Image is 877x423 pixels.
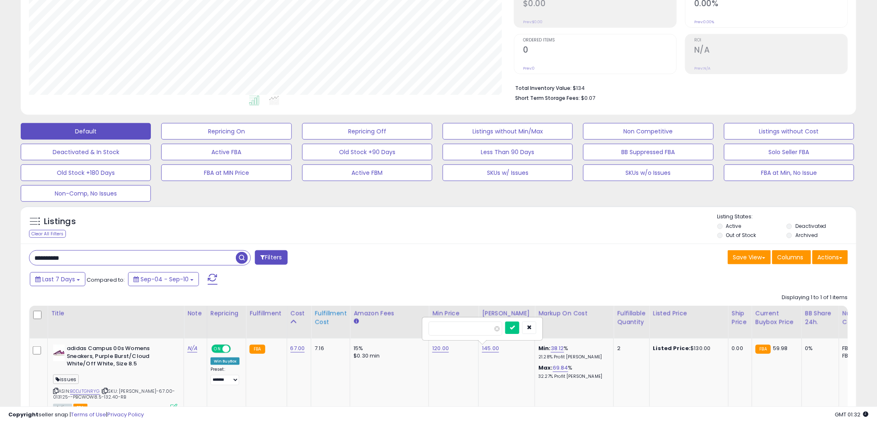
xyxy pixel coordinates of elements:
[553,364,568,372] a: 69.84
[835,411,869,418] span: 2025-09-18 01:32 GMT
[432,344,449,353] a: 120.00
[523,19,543,24] small: Prev: $0.00
[694,66,710,71] small: Prev: N/A
[30,272,85,286] button: Last 7 Days
[44,216,76,227] h5: Listings
[432,309,475,318] div: Min Price
[515,94,580,102] b: Short Term Storage Fees:
[843,309,873,326] div: Num of Comp.
[717,213,856,221] p: Listing States:
[302,144,432,160] button: Old Stock +90 Days
[653,309,725,318] div: Listed Price
[141,275,189,283] span: Sep-04 - Sep-10
[694,38,848,43] span: ROI
[443,144,573,160] button: Less Than 90 Days
[515,85,572,92] b: Total Inventory Value:
[538,364,607,379] div: %
[535,306,614,338] th: The percentage added to the cost of goods (COGS) that forms the calculator for Min & Max prices.
[302,123,432,140] button: Repricing Off
[53,345,65,361] img: 31SSsskxWOL._SL40_.jpg
[354,309,425,318] div: Amazon Fees
[67,345,167,370] b: adidas Campus 00s Womens Sneakers, Purple Burst/Cloud White/Off White, Size 8.5
[255,250,287,265] button: Filters
[772,250,811,264] button: Columns
[70,388,100,395] a: B0DJTGNRYG
[795,232,818,239] label: Archived
[354,352,422,360] div: $0.30 min
[694,45,848,56] h2: N/A
[726,222,741,230] label: Active
[778,253,804,261] span: Columns
[291,309,308,318] div: Cost
[756,309,798,326] div: Current Buybox Price
[482,344,499,353] a: 145.00
[538,309,610,318] div: Markup on Cost
[291,344,305,353] a: 67.00
[187,309,204,318] div: Note
[728,250,771,264] button: Save View
[8,411,39,418] strong: Copyright
[523,45,676,56] h2: 0
[653,345,722,352] div: $130.00
[617,309,646,326] div: Fulfillable Quantity
[843,352,870,360] div: FBM: 1
[617,345,643,352] div: 2
[161,164,291,181] button: FBA at MIN Price
[51,309,180,318] div: Title
[354,318,359,325] small: Amazon Fees.
[724,144,854,160] button: Solo Seller FBA
[583,144,713,160] button: BB Suppressed FBA
[302,164,432,181] button: Active FBM
[53,388,175,400] span: | SKU: [PERSON_NAME]-67.00-013125--PBCWOW8.5-132.40-RB
[523,66,535,71] small: Prev: 0
[161,144,291,160] button: Active FBA
[756,345,771,354] small: FBA
[443,123,573,140] button: Listings without Min/Max
[583,123,713,140] button: Non Competitive
[515,82,842,92] li: $134
[161,123,291,140] button: Repricing On
[773,344,788,352] span: 59.98
[782,294,848,302] div: Displaying 1 to 1 of 1 items
[211,367,240,385] div: Preset:
[21,144,151,160] button: Deactivated & In Stock
[726,232,756,239] label: Out of Stock
[523,38,676,43] span: Ordered Items
[107,411,144,418] a: Privacy Policy
[724,123,854,140] button: Listings without Cost
[71,411,106,418] a: Terms of Use
[805,345,833,352] div: 0%
[805,309,836,326] div: BB Share 24h.
[128,272,199,286] button: Sep-04 - Sep-10
[653,344,691,352] b: Listed Price:
[211,309,243,318] div: Repricing
[732,309,749,326] div: Ship Price
[795,222,826,230] label: Deactivated
[21,185,151,202] button: Non-Comp, No Issues
[538,345,607,360] div: %
[187,344,197,353] a: N/A
[354,345,422,352] div: 15%
[315,309,346,326] div: Fulfillment Cost
[538,364,553,372] b: Max:
[694,19,714,24] small: Prev: 0.00%
[724,164,854,181] button: FBA at Min, No Issue
[53,375,79,384] span: issues
[42,275,75,283] span: Last 7 Days
[8,411,144,419] div: seller snap | |
[21,123,151,140] button: Default
[538,344,551,352] b: Min:
[538,374,607,379] p: 32.27% Profit [PERSON_NAME]
[211,358,240,365] div: Win BuyBox
[230,346,243,353] span: OFF
[538,354,607,360] p: 21.28% Profit [PERSON_NAME]
[315,345,344,352] div: 7.16
[212,346,223,353] span: ON
[443,164,573,181] button: SKUs w/ Issues
[250,345,265,354] small: FBA
[843,345,870,352] div: FBA: 4
[482,309,531,318] div: [PERSON_NAME]
[732,345,746,352] div: 0.00
[812,250,848,264] button: Actions
[21,164,151,181] button: Old Stock +180 Days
